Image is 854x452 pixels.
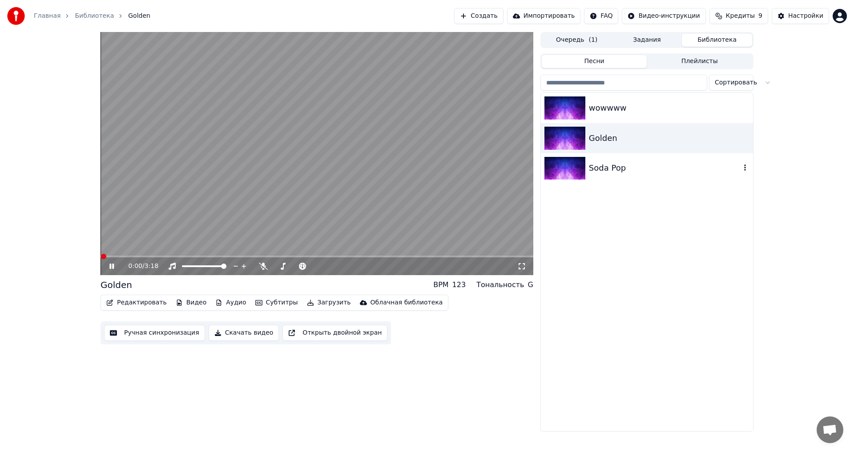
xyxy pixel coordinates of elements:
[647,55,752,68] button: Плейлисты
[715,78,757,87] span: Сортировать
[7,7,25,25] img: youka
[589,102,749,114] div: wowwww
[612,34,682,47] button: Задания
[128,12,150,20] span: Golden
[101,279,132,291] div: Golden
[303,296,354,309] button: Загрузить
[371,298,443,307] div: Облачная библиотека
[282,325,387,341] button: Открыть двойной экран
[709,8,768,24] button: Кредиты9
[104,325,205,341] button: Ручная синхронизация
[588,36,597,44] span: ( 1 )
[34,12,150,20] nav: breadcrumb
[682,34,752,47] button: Библиотека
[758,12,762,20] span: 9
[817,416,843,443] div: Открытый чат
[75,12,114,20] a: Библиотека
[584,8,618,24] button: FAQ
[103,296,170,309] button: Редактировать
[252,296,302,309] button: Субтитры
[212,296,250,309] button: Аудио
[433,280,448,290] div: BPM
[209,325,279,341] button: Скачать видео
[589,132,749,144] div: Golden
[145,262,158,271] span: 3:18
[772,8,829,24] button: Настройки
[129,262,150,271] div: /
[542,34,612,47] button: Очередь
[129,262,142,271] span: 0:00
[452,280,466,290] div: 123
[542,55,647,68] button: Песни
[589,162,741,174] div: Soda Pop
[507,8,581,24] button: Импортировать
[528,280,533,290] div: G
[476,280,524,290] div: Тональность
[622,8,705,24] button: Видео-инструкции
[172,296,210,309] button: Видео
[34,12,60,20] a: Главная
[454,8,503,24] button: Создать
[788,12,823,20] div: Настройки
[726,12,755,20] span: Кредиты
